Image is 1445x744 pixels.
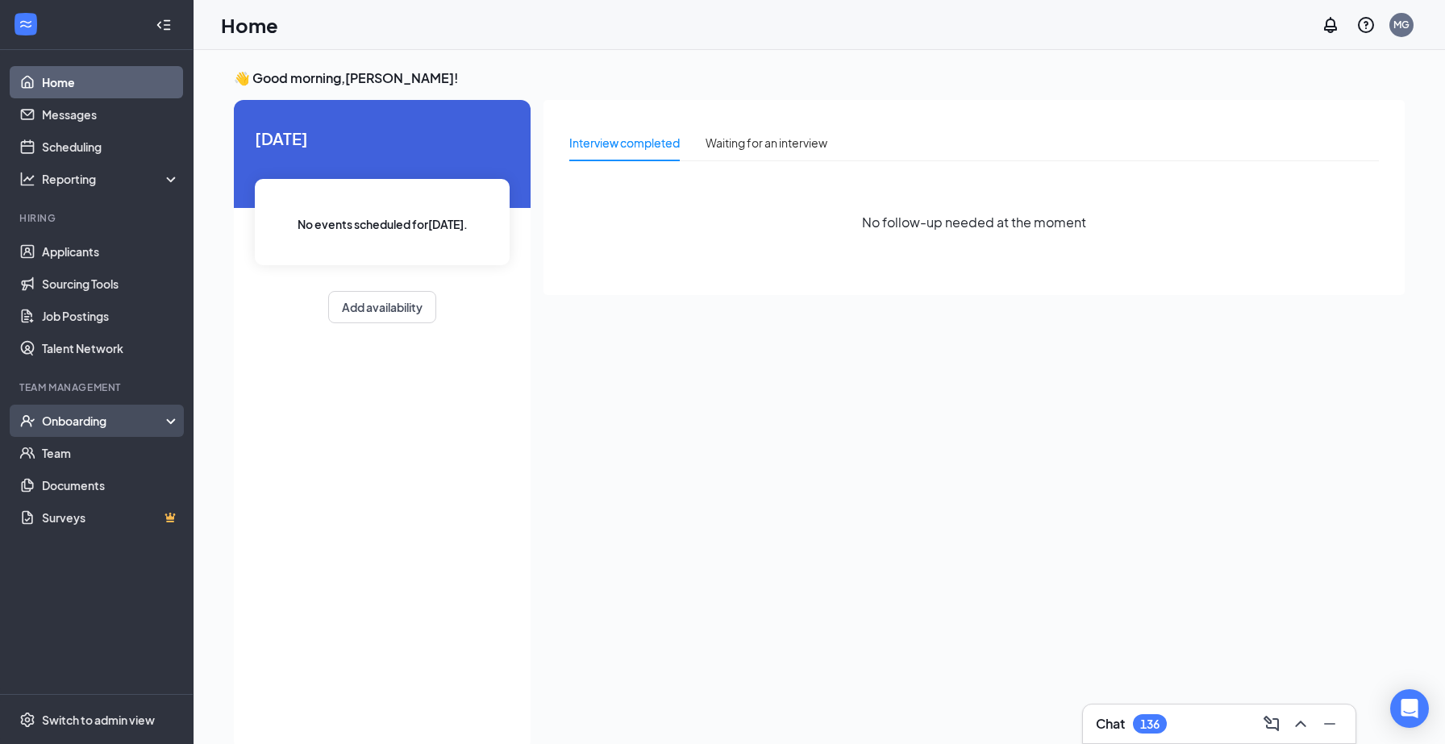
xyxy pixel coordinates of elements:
svg: Settings [19,712,35,728]
button: ChevronUp [1288,711,1314,737]
h1: Home [221,11,278,39]
svg: QuestionInfo [1356,15,1376,35]
svg: Analysis [19,171,35,187]
svg: WorkstreamLogo [18,16,34,32]
button: Add availability [328,291,436,323]
div: Open Intercom Messenger [1390,689,1429,728]
span: No follow-up needed at the moment [862,212,1086,232]
div: 136 [1140,717,1160,731]
h3: 👋 Good morning, [PERSON_NAME] ! [234,69,1405,87]
span: [DATE] [255,126,510,151]
a: Team [42,437,180,469]
div: Onboarding [42,413,166,429]
svg: Notifications [1321,15,1340,35]
a: Documents [42,469,180,501]
div: Reporting [42,171,181,187]
a: Messages [42,98,180,131]
button: Minimize [1317,711,1343,737]
svg: Minimize [1320,714,1339,734]
svg: UserCheck [19,413,35,429]
div: Waiting for an interview [706,134,827,152]
svg: ComposeMessage [1262,714,1281,734]
a: Job Postings [42,300,180,332]
a: Home [42,66,180,98]
div: Interview completed [569,134,680,152]
a: Sourcing Tools [42,268,180,300]
a: Scheduling [42,131,180,163]
a: Talent Network [42,332,180,364]
button: ComposeMessage [1259,711,1285,737]
a: Applicants [42,235,180,268]
div: Switch to admin view [42,712,155,728]
svg: ChevronUp [1291,714,1310,734]
div: Team Management [19,380,177,394]
h3: Chat [1096,715,1125,733]
svg: Collapse [156,17,172,33]
span: No events scheduled for [DATE] . [298,215,468,233]
div: Hiring [19,211,177,225]
a: SurveysCrown [42,501,180,534]
div: MG [1393,18,1410,31]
